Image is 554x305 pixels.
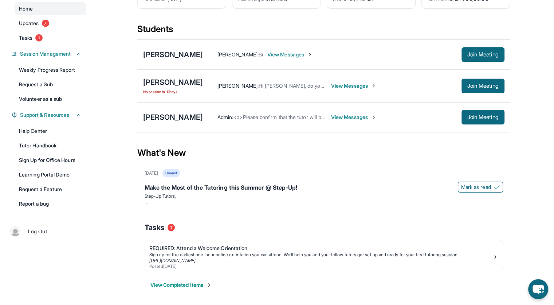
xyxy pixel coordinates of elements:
[15,139,86,152] a: Tutor Handbook
[371,114,377,120] img: Chevron-Right
[217,114,233,120] span: Admin :
[143,77,203,87] div: [PERSON_NAME]
[461,110,504,124] button: Join Meeting
[371,83,377,89] img: Chevron-Right
[15,78,86,91] a: Request a Sub
[19,20,39,27] span: Updates
[217,51,259,58] span: [PERSON_NAME] :
[23,227,25,236] span: |
[10,226,20,237] img: user-img
[149,264,492,269] div: Posted [DATE]
[150,281,212,289] button: View Completed Items
[28,228,47,235] span: Log Out
[145,222,165,233] span: Tasks
[307,52,313,58] img: Chevron-Right
[15,183,86,196] a: Request a Feature
[17,50,82,58] button: Session Management
[467,52,499,57] span: Join Meeting
[19,34,32,41] span: Tasks
[15,63,86,76] a: Weekly Progress Report
[15,168,86,181] a: Learning Portal Demo
[145,240,503,271] a: REQUIRED: Attend a Welcome OrientationSign up for the earliest one-hour online orientation you ca...
[461,79,504,93] button: Join Meeting
[145,193,503,199] p: Step-Up Tutors,
[233,114,496,120] span: <p>Please confirm that the tutor will be able to attend your first assigned meeting time before j...
[17,111,82,119] button: Support & Resources
[149,245,492,252] div: REQUIRED: Attend a Welcome Orientation
[15,197,86,210] a: Report a bug
[7,223,86,239] a: |Log Out
[461,47,504,62] button: Join Meeting
[15,124,86,138] a: Help Center
[35,34,43,41] span: 1
[143,112,203,122] div: [PERSON_NAME]
[461,183,491,191] span: Mark as read
[331,114,377,121] span: View Messages
[145,183,503,193] div: Make the Most of the Tutoring this Summer @ Step-Up!
[168,224,175,231] span: 1
[467,84,499,88] span: Join Meeting
[143,49,203,60] div: [PERSON_NAME]
[217,83,259,89] span: [PERSON_NAME] :
[15,31,86,44] a: Tasks1
[42,20,49,27] span: 7
[20,50,71,58] span: Session Management
[267,51,313,58] span: View Messages
[149,252,492,258] div: Sign up for the earliest one-hour online orientation you can attend! We’ll help you and your fell...
[467,115,499,119] span: Join Meeting
[145,170,158,176] div: [DATE]
[331,82,377,90] span: View Messages
[494,184,500,190] img: Mark as read
[143,89,203,95] span: No session in 117 days
[15,2,86,15] a: Home
[259,51,263,58] span: Si
[15,92,86,106] a: Volunteer as a sub
[19,5,33,12] span: Home
[137,137,510,169] div: What's New
[528,279,548,299] button: chat-button
[162,169,180,177] div: Unread
[137,23,510,39] div: Students
[20,111,69,119] span: Support & Resources
[15,17,86,30] a: Updates7
[458,182,503,193] button: Mark as read
[259,83,520,89] span: Hi [PERSON_NAME], do you still want to continue with tutoring sessions? Please let me know as soo...
[149,258,198,263] a: [URL][DOMAIN_NAME]..
[15,154,86,167] a: Sign Up for Office Hours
